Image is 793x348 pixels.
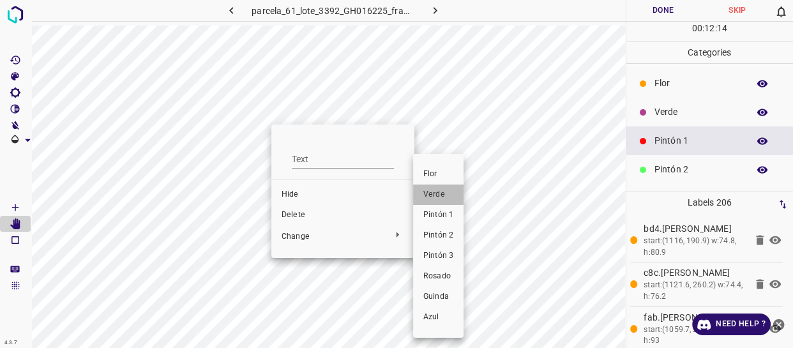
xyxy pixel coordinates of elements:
span: Verde [423,189,453,200]
span: Flor [423,169,453,180]
span: Rosado [423,271,453,282]
span: Pintón 1 [423,209,453,221]
span: Azul [423,312,453,323]
span: Pintón 3 [423,250,453,262]
span: Pintón 2 [423,230,453,241]
span: Guinda [423,291,453,303]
